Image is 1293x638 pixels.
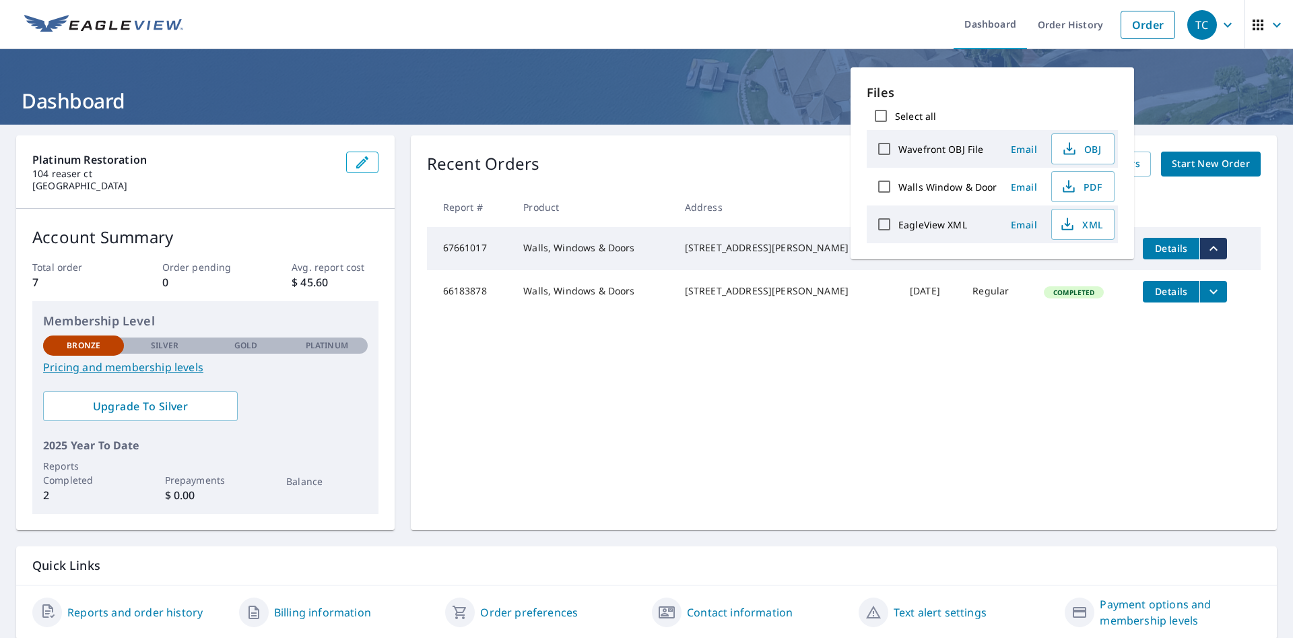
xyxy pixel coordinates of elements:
a: Payment options and membership levels [1100,596,1261,629]
span: Start New Order [1172,156,1250,172]
p: 7 [32,274,119,290]
p: Platinum [306,340,348,352]
td: [DATE] [899,270,962,313]
p: Platinum Restoration [32,152,335,168]
a: Text alert settings [894,604,987,620]
p: Total order [32,260,119,274]
button: filesDropdownBtn-66183878 [1199,281,1227,302]
button: XML [1051,209,1115,240]
p: Balance [286,474,367,488]
div: TC [1187,10,1217,40]
th: Address [674,187,899,227]
th: Report # [427,187,513,227]
td: Walls, Windows & Doors [512,270,673,313]
th: Product [512,187,673,227]
h1: Dashboard [16,87,1277,115]
p: Gold [234,340,257,352]
td: 67661017 [427,227,513,270]
p: Bronze [67,340,100,352]
td: 66183878 [427,270,513,313]
span: Email [1008,143,1040,156]
button: detailsBtn-66183878 [1143,281,1199,302]
p: 0 [162,274,248,290]
span: XML [1060,216,1103,232]
td: Walls, Windows & Doors [512,227,673,270]
button: detailsBtn-67661017 [1143,238,1199,259]
div: [STREET_ADDRESS][PERSON_NAME] [685,241,888,255]
p: Silver [151,340,179,352]
button: PDF [1051,171,1115,202]
p: Account Summary [32,225,378,249]
a: Billing information [274,604,371,620]
button: Email [1003,177,1046,197]
span: Details [1151,285,1191,298]
p: $ 45.60 [292,274,378,290]
button: filesDropdownBtn-67661017 [1199,238,1227,259]
p: Reports Completed [43,459,124,487]
a: Pricing and membership levels [43,359,368,375]
label: Walls Window & Door [898,181,997,193]
label: Wavefront OBJ File [898,143,983,156]
p: [GEOGRAPHIC_DATA] [32,180,335,192]
a: Order preferences [480,604,578,620]
button: Email [1003,214,1046,235]
a: Reports and order history [67,604,203,620]
p: Avg. report cost [292,260,378,274]
p: Quick Links [32,557,1261,574]
button: Email [1003,139,1046,160]
span: Details [1151,242,1191,255]
span: Email [1008,218,1040,231]
p: Membership Level [43,312,368,330]
p: Recent Orders [427,152,540,177]
a: Contact information [687,604,793,620]
p: 104 reaser ct [32,168,335,180]
span: Upgrade To Silver [54,399,227,414]
a: Upgrade To Silver [43,391,238,421]
a: Start New Order [1161,152,1261,177]
p: Prepayments [165,473,246,487]
p: Order pending [162,260,248,274]
button: OBJ [1051,133,1115,164]
p: 2 [43,487,124,503]
p: Files [867,84,1118,102]
td: Regular [962,270,1033,313]
span: Email [1008,181,1040,193]
label: EagleView XML [898,218,967,231]
div: [STREET_ADDRESS][PERSON_NAME] [685,284,888,298]
p: $ 0.00 [165,487,246,503]
label: Select all [895,110,936,123]
img: EV Logo [24,15,183,35]
span: OBJ [1060,141,1103,157]
span: Completed [1045,288,1102,297]
p: 2025 Year To Date [43,437,368,453]
span: PDF [1060,179,1103,195]
a: Order [1121,11,1175,39]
